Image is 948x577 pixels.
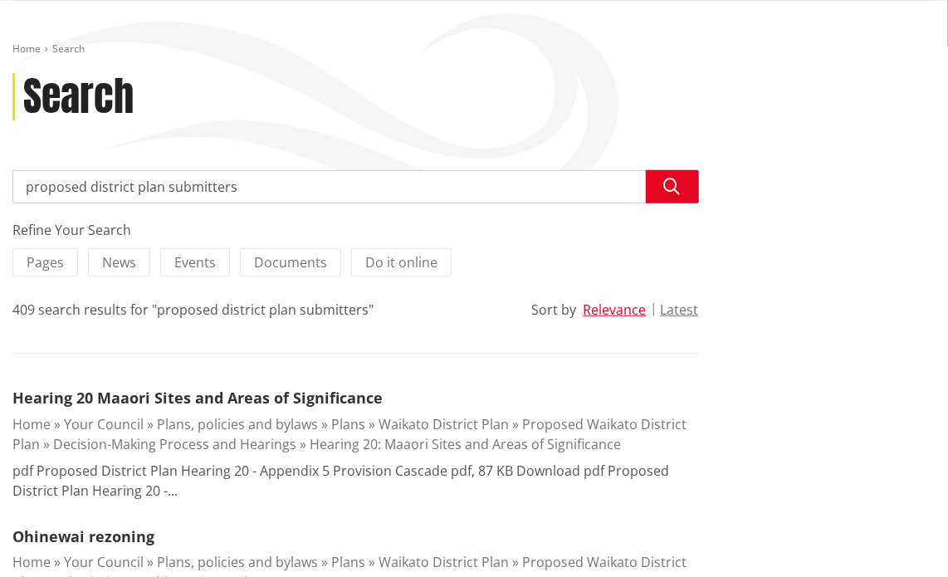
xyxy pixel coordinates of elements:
a: Plans [331,415,365,433]
span: Pages [27,253,64,271]
h1: Search [23,73,134,121]
input: Search input [12,170,699,203]
iframe: Messenger Launcher [872,507,931,567]
a: Hearing 20: Maaori Sites and Areas of Significance [310,435,621,453]
a: Decision-Making Process and Hearings [53,435,296,453]
a: Your Council [64,415,144,433]
a: Hearing 20 Maaori Sites and Areas of Significance [12,388,383,408]
a: Waikato District Plan [379,415,509,433]
button: Relevance [584,302,647,317]
a: Ohinewai rezoning [12,526,154,546]
div: Refine Your Search [12,220,699,240]
a: Plans, policies and bylaws [157,415,318,433]
span: Documents [254,253,327,271]
span: Search [52,42,85,56]
button: Latest [661,302,699,317]
a: Proposed Waikato District Plan [12,415,687,453]
nav: breadcrumb [12,42,936,56]
span: Do it online [365,253,437,271]
div: 409 search results for "proposed district plan submitters" [12,300,374,320]
a: Your Council [64,553,144,571]
a: Plans [331,553,365,571]
a: Home [12,42,41,56]
a: Home [12,415,51,433]
div: Sort by [532,300,577,320]
span: Events [174,253,216,271]
a: Waikato District Plan [379,553,509,571]
span: News [102,253,136,271]
a: Plans, policies and bylaws [157,553,318,571]
a: Home [12,553,51,571]
p: pdf Proposed District Plan Hearing 20 - Appendix 5 Provision Cascade pdf, 87 KB Download pdf Prop... [12,461,699,501]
